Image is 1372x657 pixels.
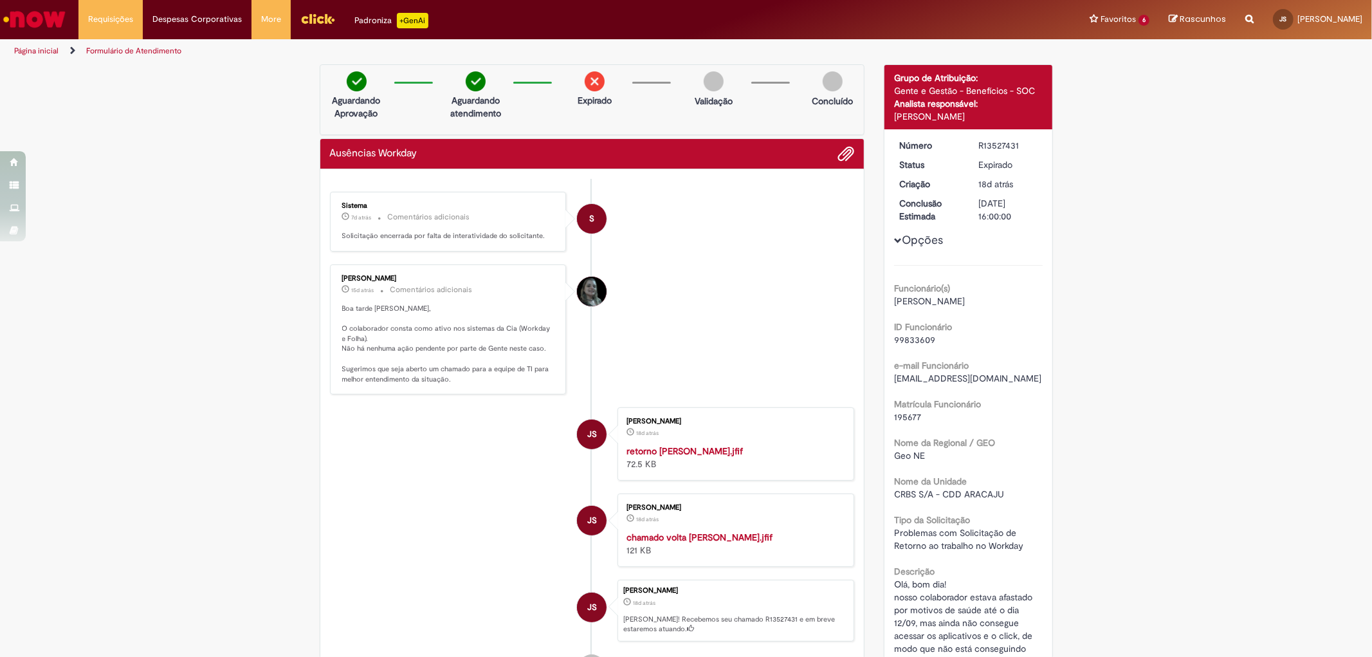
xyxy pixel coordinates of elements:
[704,71,724,91] img: img-circle-grey.png
[627,418,841,425] div: [PERSON_NAME]
[636,429,659,437] span: 18d atrás
[1180,13,1226,25] span: Rascunhos
[587,419,597,450] span: JS
[894,411,921,423] span: 195677
[894,334,935,346] span: 99833609
[890,178,969,190] dt: Criação
[152,13,242,26] span: Despesas Corporativas
[978,178,1013,190] span: 18d atrás
[894,566,935,577] b: Descrição
[623,615,847,634] p: [PERSON_NAME]! Recebemos seu chamado R13527431 e em breve estaremos atuando.
[894,321,952,333] b: ID Funcionário
[577,506,607,535] div: Jeisy Gabrielly Ferreira Santana
[342,304,556,385] p: Boa tarde [PERSON_NAME], O colaborador consta como ativo nos sistemas da Cia (Workday e Folha). N...
[466,71,486,91] img: check-circle-green.png
[325,94,388,120] p: Aguardando Aprovação
[894,295,965,307] span: [PERSON_NAME]
[894,398,981,410] b: Matrícula Funcionário
[978,197,1038,223] div: [DATE] 16:00:00
[10,39,905,63] ul: Trilhas de página
[812,95,853,107] p: Concluído
[978,158,1038,171] div: Expirado
[627,532,773,543] a: chamado volta [PERSON_NAME].jfif
[589,203,594,234] span: S
[388,212,470,223] small: Comentários adicionais
[342,275,556,282] div: [PERSON_NAME]
[261,13,281,26] span: More
[397,13,428,28] p: +GenAi
[978,178,1038,190] div: 12/09/2025 12:04:37
[894,360,969,371] b: e-mail Funcionário
[894,488,1004,500] span: CRBS S/A - CDD ARACAJU
[633,599,655,607] time: 12/09/2025 12:04:37
[86,46,181,56] a: Formulário de Atendimento
[347,71,367,91] img: check-circle-green.png
[1139,15,1149,26] span: 6
[894,437,995,449] b: Nome da Regional / GEO
[390,284,473,295] small: Comentários adicionais
[890,158,969,171] dt: Status
[890,139,969,152] dt: Número
[894,97,1043,110] div: Analista responsável:
[444,94,507,120] p: Aguardando atendimento
[627,445,841,470] div: 72.5 KB
[894,110,1043,123] div: [PERSON_NAME]
[636,515,659,523] time: 12/09/2025 12:05:44
[636,429,659,437] time: 12/09/2025 12:05:44
[577,593,607,622] div: Jeisy Gabrielly Ferreira Santana
[577,277,607,306] div: Raquel Zago
[894,514,970,526] b: Tipo da Solicitação
[890,197,969,223] dt: Conclusão Estimada
[627,445,743,457] a: retorno [PERSON_NAME].jfif
[1,6,68,32] img: ServiceNow
[578,94,612,107] p: Expirado
[342,231,556,241] p: Solicitação encerrada por falta de interatividade do solicitante.
[623,587,847,595] div: [PERSON_NAME]
[342,202,556,210] div: Sistema
[978,139,1038,152] div: R13527431
[352,286,374,294] time: 15/09/2025 15:17:29
[587,505,597,536] span: JS
[695,95,733,107] p: Validação
[627,531,841,557] div: 121 KB
[14,46,59,56] a: Página inicial
[837,145,854,162] button: Adicionar anexos
[1101,13,1136,26] span: Favoritos
[577,420,607,449] div: Jeisy Gabrielly Ferreira Santana
[636,515,659,523] span: 18d atrás
[1169,14,1226,26] a: Rascunhos
[978,178,1013,190] time: 12/09/2025 12:04:37
[1297,14,1362,24] span: [PERSON_NAME]
[352,214,372,221] time: 23/09/2025 13:17:29
[894,373,1041,384] span: [EMAIL_ADDRESS][DOMAIN_NAME]
[577,204,607,234] div: System
[627,504,841,512] div: [PERSON_NAME]
[894,282,950,294] b: Funcionário(s)
[894,71,1043,84] div: Grupo de Atribuição:
[300,9,335,28] img: click_logo_yellow_360x200.png
[354,13,428,28] div: Padroniza
[894,527,1023,551] span: Problemas com Solicitação de Retorno ao trabalho no Workday
[823,71,843,91] img: img-circle-grey.png
[330,580,855,642] li: Jeisy Gabrielly Ferreira Santana
[587,592,597,623] span: JS
[1280,15,1287,23] span: JS
[894,450,925,461] span: Geo NE
[585,71,605,91] img: remove.png
[330,148,417,160] h2: Ausências Workday Histórico de tíquete
[352,214,372,221] span: 7d atrás
[894,476,967,487] b: Nome da Unidade
[894,84,1043,97] div: Gente e Gestão - Benefícios - SOC
[352,286,374,294] span: 15d atrás
[88,13,133,26] span: Requisições
[633,599,655,607] span: 18d atrás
